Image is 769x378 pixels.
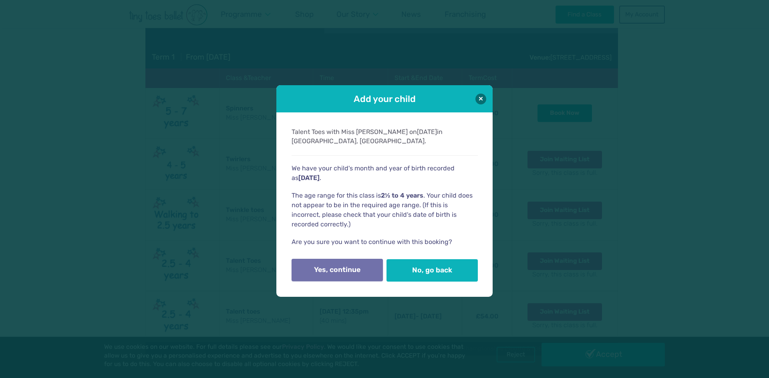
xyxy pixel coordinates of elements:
span: [DATE] [417,128,437,136]
button: No, go back [387,259,478,282]
span: 2½ to 4 years [381,192,423,199]
h1: Add your child [299,93,470,105]
span: [DATE] [298,174,320,182]
button: Yes, continue [292,259,383,281]
p: Are you sure you want to continue with this booking? [292,237,477,247]
p: The age range for this class is . Your child does not appear to be in the required age range. (If... [292,191,477,229]
div: Talent Toes with Miss [PERSON_NAME] on in [GEOGRAPHIC_DATA], [GEOGRAPHIC_DATA]. [292,128,477,146]
p: We have your child's month and year of birth recorded as . [292,164,477,183]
